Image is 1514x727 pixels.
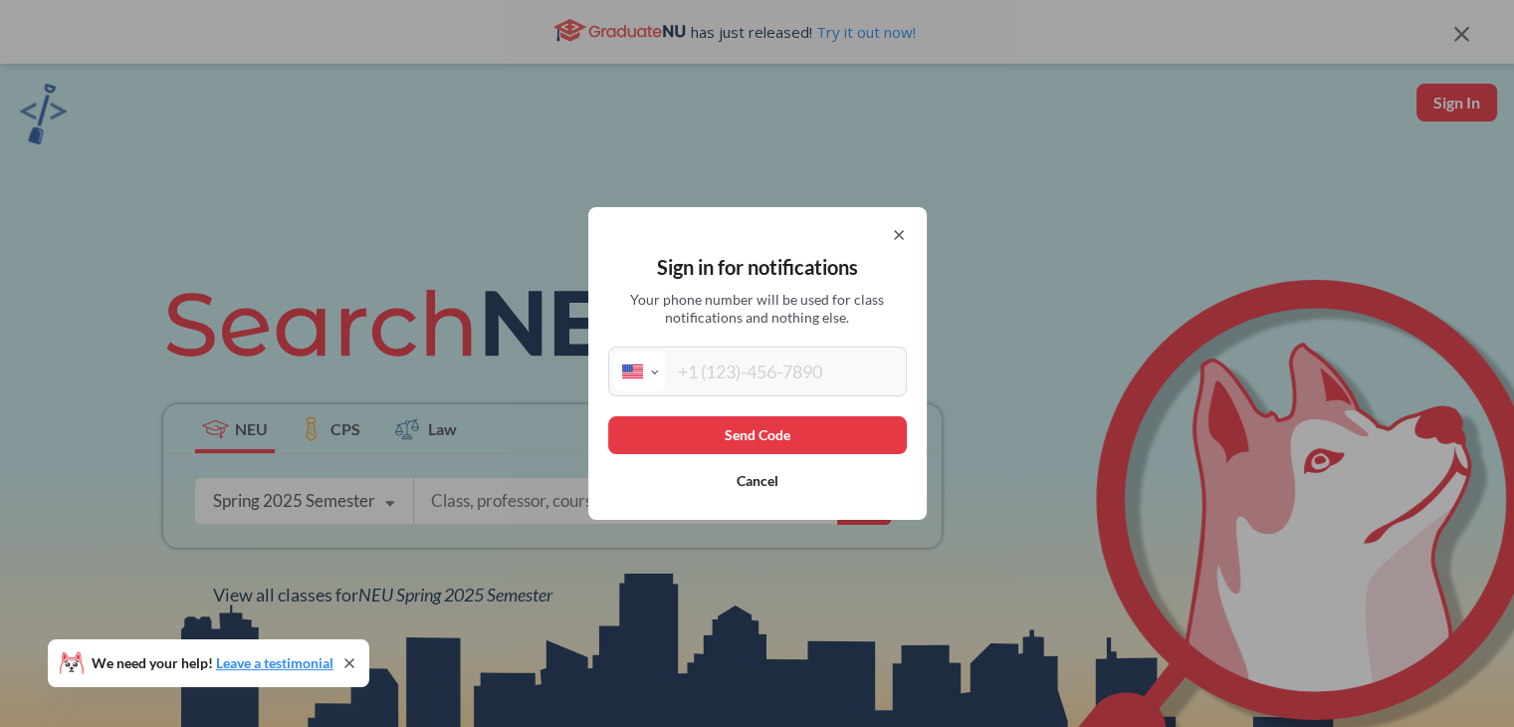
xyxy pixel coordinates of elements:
[20,84,67,150] a: sandbox logo
[216,654,333,671] a: Leave a testimonial
[92,656,333,670] span: We need your help!
[608,416,907,454] button: Send Code
[615,291,899,327] span: Your phone number will be used for class notifications and nothing else.
[20,84,67,144] img: sandbox logo
[666,352,902,391] input: +1 (123)-456-7890
[608,462,907,500] button: Cancel
[657,255,858,279] span: Sign in for notifications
